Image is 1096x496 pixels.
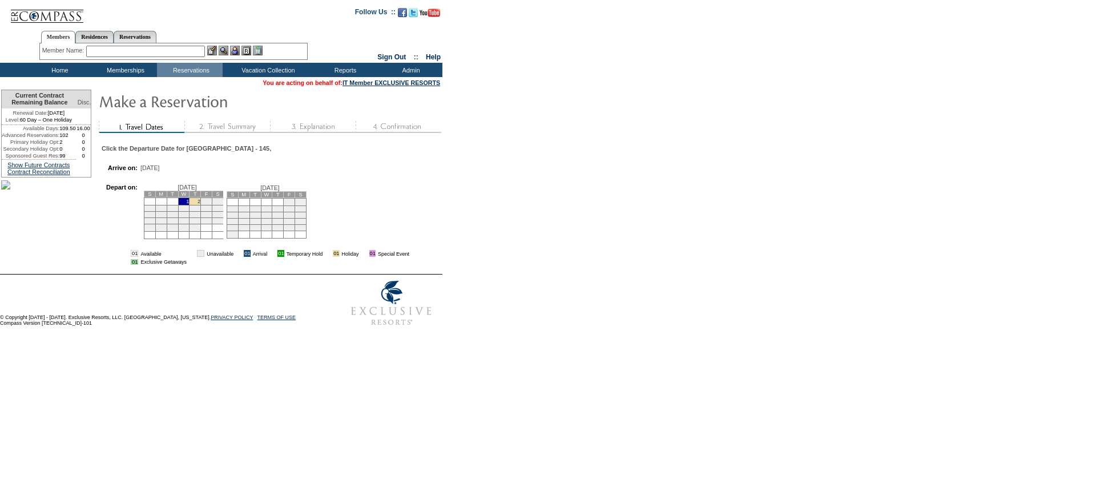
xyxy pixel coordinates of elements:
td: 2 [59,139,76,146]
td: 01 [277,250,284,257]
td: Current Contract Remaining Balance [2,90,76,108]
td: 01 [131,250,138,257]
td: 6 [261,205,272,212]
td: 21 [272,218,284,224]
td: T [167,191,178,197]
img: b_calculator.gif [253,46,263,55]
td: 5 [249,205,261,212]
td: 01 [197,250,204,257]
a: Contract Reconciliation [7,168,70,175]
td: 7 [167,205,178,211]
td: 30 [295,224,307,231]
a: Subscribe to our YouTube Channel [420,11,440,18]
td: W [261,191,272,197]
td: 27 [261,224,272,231]
span: [DATE] [178,184,197,191]
td: Home [26,63,91,77]
td: 0 [76,132,91,139]
a: IT Member EXCLUSIVE RESORTS [342,79,440,86]
span: [DATE] [260,184,280,191]
td: 6 [155,205,167,211]
td: 01 [131,259,138,265]
td: Reports [311,63,377,77]
td: Arrive on: [106,164,138,171]
td: 01 [369,250,376,257]
td: 31 [227,231,238,238]
td: 01 [244,250,250,257]
a: Show Future Contracts [7,162,70,168]
td: Sponsored Guest Res: [2,152,59,159]
td: Holiday [342,250,359,257]
td: Reservations [157,63,223,77]
td: Depart on: [106,184,138,242]
span: You are acting on behalf of: [263,79,440,86]
td: T [190,191,201,197]
td: 12 [144,211,155,217]
a: PRIVACY POLICY [211,314,253,320]
img: Shot-48-083.jpg [1,180,10,189]
td: 12 [249,212,261,218]
td: Secondary Holiday Opt: [2,146,59,152]
td: Available Days: [2,125,59,132]
td: 0 [76,146,91,152]
td: 17 [201,211,212,217]
img: Exclusive Resorts [340,275,442,332]
td: 15 [284,212,295,218]
img: step2_state1.gif [184,121,270,133]
td: 22 [284,218,295,224]
img: Follow us on Twitter [409,8,418,17]
td: 11 [238,212,249,218]
td: 16 [295,212,307,218]
td: 20 [155,217,167,224]
td: Special Event [378,250,409,257]
td: 27 [155,224,167,231]
td: 60 Day – One Holiday [2,116,76,125]
td: Primary Holiday Opt: [2,139,59,146]
td: 19 [249,218,261,224]
td: Advanced Reservations: [2,132,59,139]
td: 7 [272,205,284,212]
td: 25 [212,217,224,224]
td: 2 [295,198,307,205]
td: S [295,191,307,197]
td: 0 [59,146,76,152]
td: Exclusive Getaways [140,259,187,265]
td: 0 [76,152,91,159]
img: Become our fan on Facebook [398,8,407,17]
td: 28 [272,224,284,231]
td: 15 [178,211,190,217]
div: Click the Departure Date for [GEOGRAPHIC_DATA] - 145, [102,145,303,152]
a: 2 [198,199,200,204]
td: 9 [190,205,201,211]
td: Arrival [253,250,268,257]
span: Disc. [78,99,91,106]
td: 28 [167,224,178,231]
td: 3 [227,205,238,212]
span: Renewal Date: [13,110,48,116]
td: 14 [272,212,284,218]
img: i.gif [236,251,241,256]
td: 8 [284,205,295,212]
a: Sign Out [377,53,406,61]
td: 4 [238,205,249,212]
td: 24 [227,224,238,231]
td: Admin [377,63,442,77]
td: 30 [190,224,201,231]
td: 18 [212,211,224,217]
img: Subscribe to our YouTube Channel [420,9,440,17]
td: 18 [238,218,249,224]
td: Follow Us :: [355,7,396,21]
td: F [201,191,212,197]
img: Make Reservation [99,90,327,112]
img: b_edit.gif [207,46,217,55]
span: [DATE] [140,164,160,171]
td: 24 [201,217,212,224]
img: step4_state1.gif [356,121,441,133]
td: 3 [201,197,212,205]
td: [DATE] [2,108,76,116]
img: i.gif [325,251,331,256]
td: 13 [155,211,167,217]
td: 8 [178,205,190,211]
td: W [178,191,190,197]
td: 4 [212,197,224,205]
